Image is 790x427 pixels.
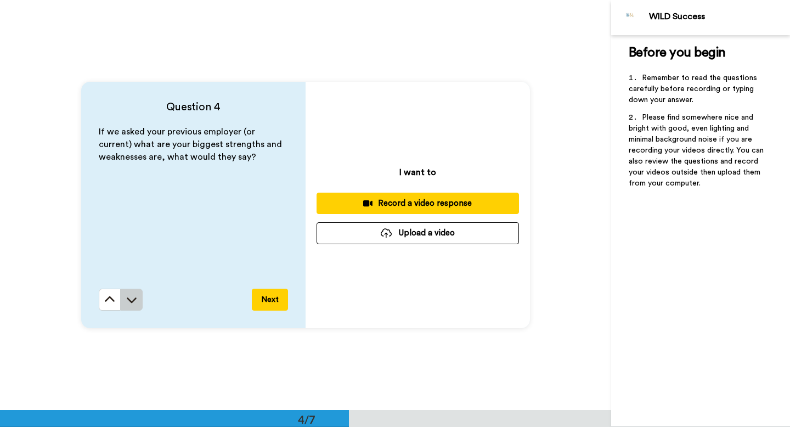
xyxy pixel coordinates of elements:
[629,114,766,187] span: Please find somewhere nice and bright with good, even lighting and minimal background noise if yo...
[317,222,519,244] button: Upload a video
[252,289,288,311] button: Next
[617,4,644,31] img: Profile Image
[280,412,333,427] div: 4/7
[317,193,519,214] button: Record a video response
[399,166,436,179] p: I want to
[325,198,510,209] div: Record a video response
[629,46,726,59] span: Before you begin
[629,74,759,104] span: Remember to read the questions carefully before recording or typing down your answer.
[649,12,789,22] div: WILD Success
[99,127,284,161] span: If we asked your previous employer (or current) what are your biggest strengths and weaknesses ar...
[99,99,288,115] h4: Question 4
